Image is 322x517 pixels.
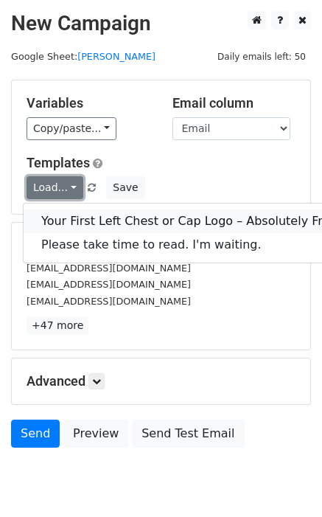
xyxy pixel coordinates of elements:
[27,263,191,274] small: [EMAIL_ADDRESS][DOMAIN_NAME]
[27,316,88,335] a: +47 more
[27,373,295,389] h5: Advanced
[27,279,191,290] small: [EMAIL_ADDRESS][DOMAIN_NAME]
[248,446,322,517] iframe: Chat Widget
[11,51,155,62] small: Google Sheet:
[212,51,311,62] a: Daily emails left: 50
[27,95,150,111] h5: Variables
[11,420,60,448] a: Send
[11,11,311,36] h2: New Campaign
[172,95,296,111] h5: Email column
[27,155,90,170] a: Templates
[27,296,191,307] small: [EMAIL_ADDRESS][DOMAIN_NAME]
[212,49,311,65] span: Daily emails left: 50
[106,176,144,199] button: Save
[77,51,155,62] a: [PERSON_NAME]
[63,420,128,448] a: Preview
[27,117,116,140] a: Copy/paste...
[27,176,83,199] a: Load...
[132,420,244,448] a: Send Test Email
